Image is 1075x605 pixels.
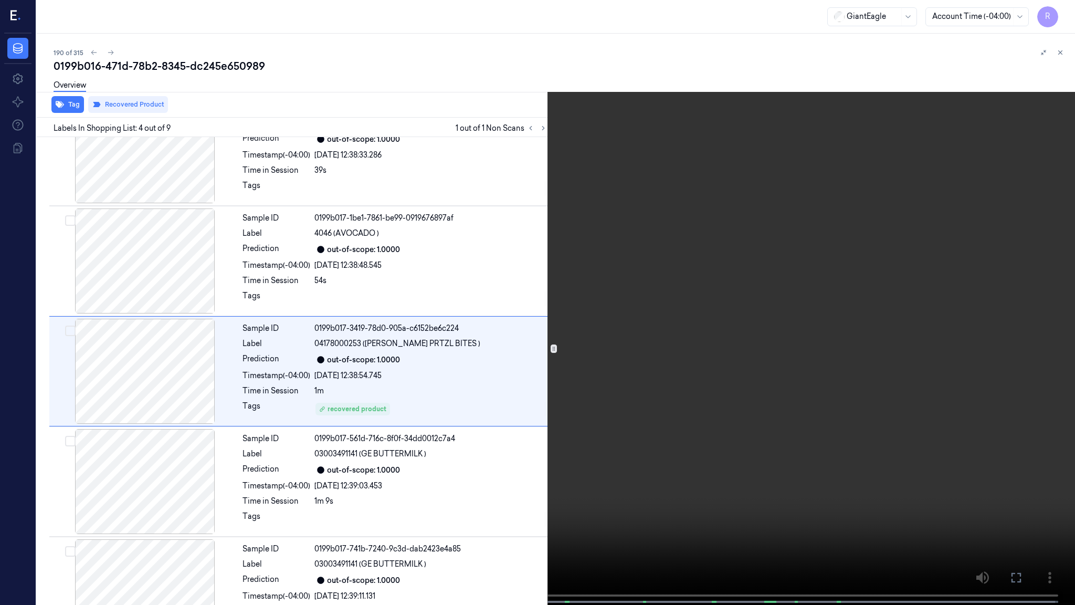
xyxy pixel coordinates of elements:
div: Timestamp (-04:00) [243,481,310,492]
div: Prediction [243,243,310,256]
div: Label [243,559,310,570]
div: Sample ID [243,544,310,555]
div: 0199b017-1be1-7861-be99-0919676897af [314,213,547,224]
button: R [1037,6,1058,27]
div: [DATE] 12:38:48.545 [314,260,547,271]
div: Sample ID [243,213,310,224]
span: Labels In Shopping List: 4 out of 9 [54,123,171,134]
div: out-of-scope: 1.0000 [327,575,400,586]
div: [DATE] 12:39:03.453 [314,481,547,492]
button: Tag [51,96,84,113]
div: Prediction [243,574,310,587]
button: Select row [65,215,76,226]
div: recovered product [319,404,386,414]
div: Tags [243,290,310,307]
div: [DATE] 12:38:54.745 [314,370,547,381]
div: out-of-scope: 1.0000 [327,134,400,145]
div: Timestamp (-04:00) [243,150,310,161]
div: [DATE] 12:38:33.286 [314,150,547,161]
div: Prediction [243,353,310,366]
div: Label [243,228,310,239]
a: Overview [54,80,86,92]
div: Time in Session [243,496,310,507]
button: Select row [65,326,76,336]
div: 39s [314,165,547,176]
div: 54s [314,275,547,286]
div: Prediction [243,464,310,476]
div: 0199b017-3419-78d0-905a-c6152be6c224 [314,323,547,334]
div: Label [243,448,310,460]
div: Time in Session [243,385,310,397]
div: Tags [243,511,310,528]
span: 190 of 315 [54,48,83,57]
div: Tags [243,180,310,197]
div: out-of-scope: 1.0000 [327,244,400,255]
span: 1 out of 1 Non Scans [456,122,550,134]
div: Time in Session [243,165,310,176]
div: Sample ID [243,433,310,444]
span: 03003491141 (GE BUTTERMILK ) [314,448,426,460]
div: Timestamp (-04:00) [243,591,310,602]
div: out-of-scope: 1.0000 [327,354,400,366]
span: 04178000253 ([PERSON_NAME] PRTZL BITES ) [314,338,480,349]
div: Sample ID [243,323,310,334]
span: 03003491141 (GE BUTTERMILK ) [314,559,426,570]
div: 0199b017-741b-7240-9c3d-dab2423e4a85 [314,544,547,555]
div: 1m 9s [314,496,547,507]
div: Label [243,338,310,349]
button: Select row [65,546,76,557]
div: Prediction [243,133,310,145]
div: Time in Session [243,275,310,286]
div: 1m [314,385,547,397]
div: out-of-scope: 1.0000 [327,465,400,476]
button: Recovered Product [88,96,168,113]
button: Select row [65,436,76,446]
div: Timestamp (-04:00) [243,370,310,381]
div: 0199b017-561d-716c-8f0f-34dd0012c7a4 [314,433,547,444]
div: [DATE] 12:39:11.131 [314,591,547,602]
div: Timestamp (-04:00) [243,260,310,271]
div: 0199b016-471d-78b2-8345-dc245e650989 [54,59,1067,74]
span: 4046 (AVOCADO ) [314,228,379,239]
div: Tags [243,401,310,418]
